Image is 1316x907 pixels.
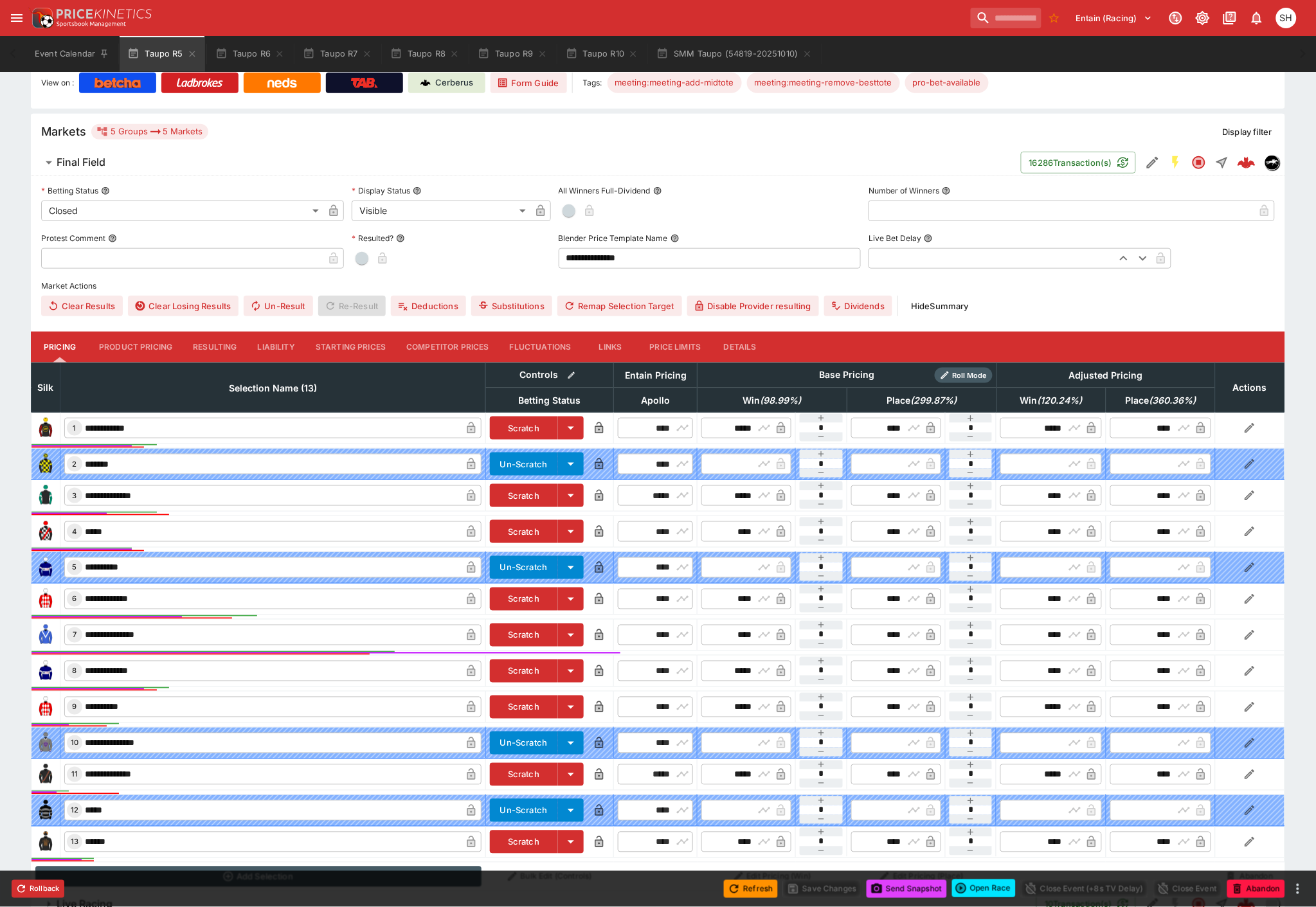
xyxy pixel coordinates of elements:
button: Taupo R9 [470,36,555,72]
button: Add Selection [35,867,482,887]
button: Scratch [490,696,559,719]
button: Scratch [490,624,559,647]
button: Live Bet Delay [924,234,933,243]
p: Resulted? [352,233,393,244]
img: TabNZ [351,78,378,88]
button: Taupo R8 [383,36,467,72]
button: HideSummary [903,296,977,316]
button: Scott Hunt [1272,4,1301,32]
button: Taupo R7 [295,36,379,72]
button: Price Limits [640,332,712,363]
button: Bulk edit [563,367,580,384]
button: Scratch [490,588,559,611]
button: Protest Comment [108,234,117,243]
img: runner 3 [35,485,56,506]
th: Silk [32,363,60,412]
img: PriceKinetics [57,9,152,19]
th: Apollo [614,388,698,412]
button: Scratch [490,520,559,543]
img: Cerberus [420,78,431,88]
span: 8 [70,667,80,676]
button: Dividends [824,296,892,316]
th: Actions [1215,363,1284,412]
span: Mark an event as closed and abandoned. [1227,881,1285,894]
a: Form Guide [491,73,567,93]
button: Un-Scratch [490,453,559,476]
img: runner 12 [35,800,56,821]
button: Scratch [490,763,559,786]
label: Market Actions [41,276,1275,296]
button: Event Calendar [27,36,117,72]
button: SMM Taupo (54819-20251010) [649,36,820,72]
div: 5 Groups 5 Markets [96,124,203,139]
button: All Winners Full-Dividend [653,186,662,195]
div: Show/hide Price Roll mode configuration. [935,368,993,383]
span: Place(299.87%) [873,393,971,408]
div: Scott Hunt [1276,8,1297,28]
button: Rollback [12,880,64,898]
button: Deductions [391,296,466,316]
img: Ladbrokes [176,78,223,88]
div: Betting Target: cerberus [608,73,742,93]
div: 978d8ccf-052b-48bd-adf9-1027ba5af053 [1238,154,1256,172]
img: runner 9 [35,697,56,717]
button: Substitutions [471,296,552,316]
button: Taupo R10 [558,36,647,72]
input: search [971,8,1041,28]
span: Betting Status [505,393,595,408]
button: Final Field [31,150,1021,175]
button: Scratch [490,484,559,507]
img: runner 4 [35,521,56,542]
span: pro-bet-available [905,76,989,89]
button: Clear Results [41,296,123,316]
button: Abandon [1219,867,1281,887]
button: Toggle light/dark mode [1191,6,1214,30]
span: Re-Result [318,296,386,316]
button: Display filter [1215,121,1280,142]
button: SGM Enabled [1164,151,1187,174]
span: 3 [70,491,80,500]
button: Edit Pricing (Place) [851,867,993,887]
p: Live Bet Delay [869,233,921,244]
button: Display Status [413,186,422,195]
a: 978d8ccf-052b-48bd-adf9-1027ba5af053 [1234,150,1259,175]
span: 10 [68,739,81,748]
button: Scratch [490,660,559,683]
span: 9 [70,703,80,712]
p: Cerberus [436,76,474,89]
img: Neds [267,78,296,88]
p: Betting Status [41,185,98,196]
button: Un-Scratch [490,556,559,579]
button: Notifications [1245,6,1268,30]
button: Un-Scratch [490,799,559,822]
button: Closed [1187,151,1211,174]
button: Open Race [952,879,1016,897]
button: open drawer [5,6,28,30]
div: Visible [352,201,530,221]
th: Controls [485,363,614,388]
button: Taupo R6 [208,36,293,72]
em: ( 120.24 %) [1038,393,1083,408]
button: Resulting [183,332,247,363]
button: Edit Pricing (Win) [701,867,843,887]
img: Sportsbook Management [57,21,126,27]
em: ( 98.99 %) [761,393,802,408]
p: Number of Winners [869,185,939,196]
img: runner 10 [35,733,56,753]
button: Refresh [724,880,778,898]
button: Documentation [1218,6,1241,30]
em: ( 299.87 %) [911,393,957,408]
button: Disable Provider resulting [687,296,819,316]
button: Resulted? [396,234,405,243]
span: 7 [70,631,79,640]
button: Taupo R5 [120,36,204,72]
span: Win(98.99%) [729,393,816,408]
span: 6 [70,595,80,604]
button: Blender Price Template Name [671,234,680,243]
button: more [1290,881,1306,897]
button: Details [711,332,769,363]
label: Tags: [583,73,602,93]
button: Fluctuations [500,332,582,363]
div: Betting Target: cerberus [747,73,900,93]
button: No Bookmarks [1044,8,1065,28]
